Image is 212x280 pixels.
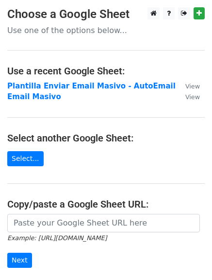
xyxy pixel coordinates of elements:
[7,7,205,21] h3: Choose a Google Sheet
[7,214,200,232] input: Paste your Google Sheet URL here
[7,151,44,166] a: Select...
[176,92,200,101] a: View
[7,65,205,77] h4: Use a recent Google Sheet:
[176,82,200,90] a: View
[7,92,61,101] a: Email Masivo
[7,132,205,144] h4: Select another Google Sheet:
[7,198,205,210] h4: Copy/paste a Google Sheet URL:
[7,25,205,35] p: Use one of the options below...
[185,93,200,101] small: View
[185,83,200,90] small: View
[7,253,32,268] input: Next
[7,82,176,90] a: Plantilla Enviar Email Masivo - AutoEmail
[7,234,107,242] small: Example: [URL][DOMAIN_NAME]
